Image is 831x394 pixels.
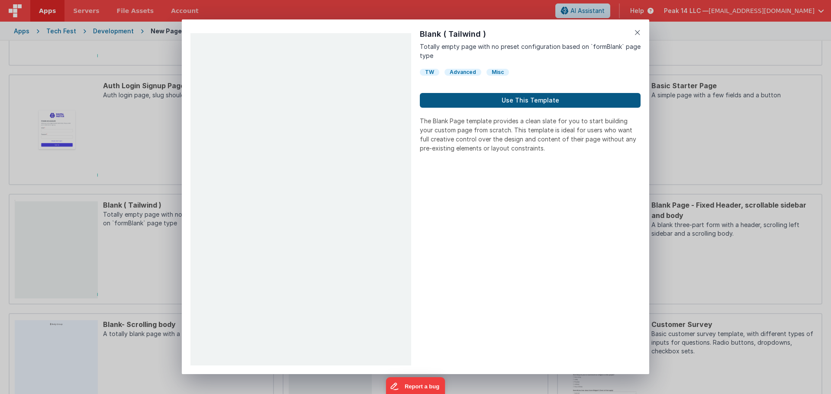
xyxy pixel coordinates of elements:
button: Use This Template [420,93,641,108]
div: Advanced [444,69,481,76]
p: The Blank Page template provides a clean slate for you to start building your custom page from sc... [420,116,641,153]
h1: Blank ( Tailwind ) [420,28,641,40]
div: Misc [486,69,509,76]
p: Totally empty page with no preset configuration based on `formBlank` page type [420,42,641,60]
div: TW [420,69,439,76]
